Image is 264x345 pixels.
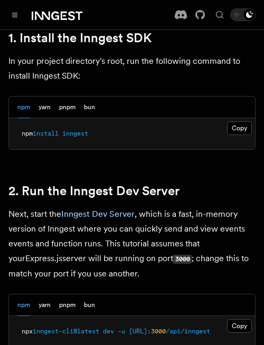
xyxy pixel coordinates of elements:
[173,255,192,264] code: 3000
[22,130,33,137] span: npm
[8,31,152,45] a: 1. Install the Inngest SDK
[103,328,114,335] span: dev
[39,294,51,316] button: yarn
[59,97,76,118] button: pnpm
[59,294,76,316] button: pnpm
[8,54,256,83] p: In your project directory's root, run the following command to install Inngest SDK:
[84,97,95,118] button: bun
[61,209,135,219] a: Inngest Dev Server
[227,319,252,333] button: Copy
[33,130,59,137] span: install
[118,328,125,335] span: -u
[8,207,256,281] p: Next, start the , which is a fast, in-memory version of Inngest where you can quickly send and vi...
[8,8,21,21] button: Toggle navigation
[62,130,88,137] span: inngest
[129,328,151,335] span: [URL]:
[166,328,210,335] span: /api/inngest
[17,97,30,118] button: npm
[8,184,180,198] a: 2. Run the Inngest Dev Server
[39,97,51,118] button: yarn
[227,121,252,135] button: Copy
[151,328,166,335] span: 3000
[33,328,99,335] span: inngest-cli@latest
[230,8,256,21] button: Toggle dark mode
[213,8,226,21] button: Find something...
[17,294,30,316] button: npm
[84,294,95,316] button: bun
[22,328,33,335] span: npx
